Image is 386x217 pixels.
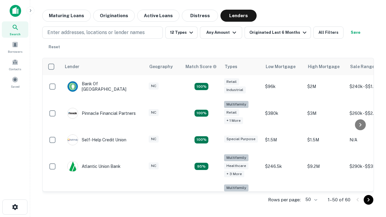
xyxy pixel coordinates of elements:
button: Originations [93,10,135,22]
a: Borrowers [2,39,28,55]
button: Lenders [220,10,257,22]
td: $96k [262,75,304,98]
td: $1.5M [262,128,304,151]
button: Maturing Loans [42,10,91,22]
button: Originated Last 6 Months [245,27,311,39]
div: Matching Properties: 15, hasApolloMatch: undefined [195,83,208,90]
div: Lender [65,63,79,70]
button: Distress [182,10,218,22]
div: Low Mortgage [266,63,296,70]
th: Low Mortgage [262,58,304,75]
p: Rows per page: [268,196,301,203]
div: Multifamily [224,154,248,161]
div: High Mortgage [308,63,340,70]
div: Pinnacle Financial Partners [67,108,136,119]
div: Retail [224,109,239,116]
td: $380k [262,98,304,128]
button: Active Loans [137,10,179,22]
div: Sale Range [350,63,375,70]
div: Geography [149,63,173,70]
div: Industrial [224,86,246,93]
p: Enter addresses, locations or lender names [47,29,145,36]
a: Search [2,21,28,38]
div: Matching Properties: 17, hasApolloMatch: undefined [195,110,208,117]
div: Multifamily [224,101,248,108]
span: Saved [11,84,20,89]
div: + 3 more [224,171,244,178]
img: picture [68,108,78,118]
td: $2M [304,75,346,98]
h6: Match Score [185,63,216,70]
th: Capitalize uses an advanced AI algorithm to match your search with the best lender. The match sco... [182,58,221,75]
button: Any Amount [200,27,242,39]
img: picture [68,135,78,145]
th: Types [221,58,262,75]
div: Special Purpose [224,136,258,143]
div: Capitalize uses an advanced AI algorithm to match your search with the best lender. The match sco... [185,63,217,70]
div: NC [149,136,159,143]
div: Self-help Credit Union [67,134,126,145]
p: 1–50 of 60 [328,196,350,203]
td: $9.2M [304,151,346,182]
button: Enter addresses, locations or lender names [42,27,163,39]
span: Contacts [9,67,21,71]
div: Originated Last 6 Months [249,29,308,36]
div: NC [149,162,159,169]
span: Borrowers [8,49,22,54]
td: $3M [304,98,346,128]
div: + 1 more [224,117,243,124]
div: Matching Properties: 11, hasApolloMatch: undefined [195,136,208,143]
div: Retail [224,78,239,85]
th: Geography [146,58,182,75]
iframe: Chat Widget [356,169,386,198]
span: Search [10,32,21,36]
button: 12 Types [165,27,198,39]
th: Lender [61,58,146,75]
th: High Mortgage [304,58,346,75]
td: $1.5M [304,128,346,151]
div: Bank Of [GEOGRAPHIC_DATA] [67,81,140,92]
div: Healthcare [224,162,248,169]
img: picture [68,81,78,92]
td: $246.5k [262,151,304,182]
button: Save your search to get updates of matches that match your search criteria. [346,27,365,39]
button: Go to next page [364,195,373,205]
a: Saved [2,74,28,90]
img: capitalize-icon.png [10,5,21,17]
div: Atlantic Union Bank [67,161,121,172]
td: $3.2M [304,181,346,212]
div: The Fidelity Bank [67,191,116,202]
button: All Filters [313,27,343,39]
div: 50 [303,195,318,204]
div: Multifamily [224,184,248,191]
img: picture [68,161,78,171]
div: NC [149,83,159,90]
button: Reset [45,41,64,53]
div: NC [149,109,159,116]
div: Types [225,63,237,70]
td: $246k [262,181,304,212]
a: Contacts [2,56,28,73]
div: Matching Properties: 9, hasApolloMatch: undefined [195,163,208,170]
